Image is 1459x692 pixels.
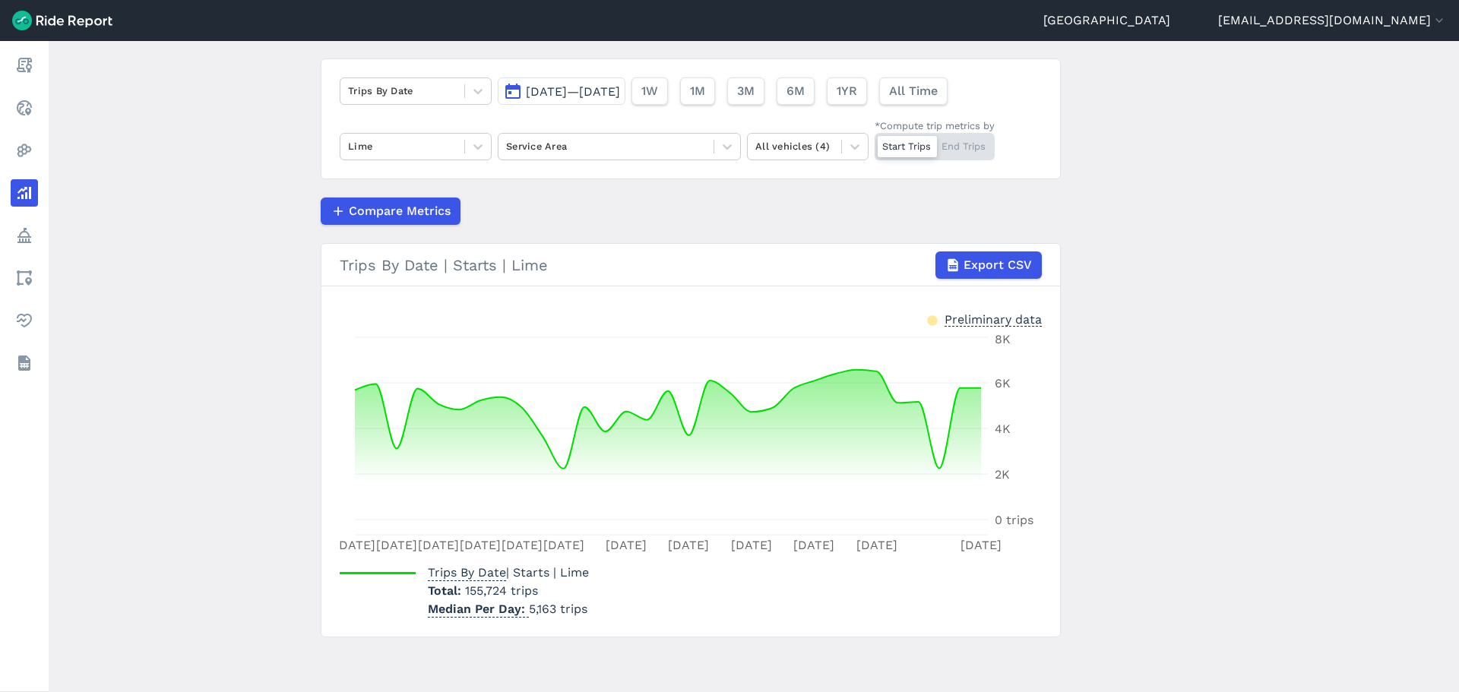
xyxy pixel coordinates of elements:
p: 5,163 trips [428,600,589,618]
span: Median Per Day [428,597,529,618]
span: Trips By Date [428,561,506,581]
a: Policy [11,222,38,249]
tspan: [DATE] [961,538,1002,552]
a: Areas [11,264,38,292]
span: 1YR [837,82,857,100]
a: Health [11,307,38,334]
span: Export CSV [964,256,1032,274]
button: 1YR [827,77,867,105]
img: Ride Report [12,11,112,30]
tspan: 0 trips [995,513,1033,527]
tspan: 8K [995,332,1011,346]
tspan: [DATE] [856,538,897,552]
span: 155,724 trips [465,583,538,598]
tspan: 2K [995,467,1010,482]
button: Export CSV [935,251,1042,279]
button: Compare Metrics [321,197,460,225]
a: Analyze [11,179,38,207]
tspan: [DATE] [543,538,584,552]
a: Datasets [11,349,38,377]
div: Preliminary data [945,311,1042,327]
a: Realtime [11,94,38,122]
tspan: [DATE] [668,538,709,552]
tspan: [DATE] [793,538,834,552]
a: Heatmaps [11,137,38,164]
tspan: [DATE] [731,538,772,552]
span: 3M [737,82,755,100]
div: *Compute trip metrics by [875,118,995,133]
a: [GEOGRAPHIC_DATA] [1043,11,1170,30]
tspan: 6K [995,376,1011,390]
button: 1M [680,77,715,105]
a: Report [11,52,38,79]
span: [DATE]—[DATE] [526,84,620,99]
span: Compare Metrics [349,202,451,220]
tspan: 4K [995,422,1011,436]
button: 1W [631,77,668,105]
button: [DATE]—[DATE] [498,77,625,105]
button: 3M [727,77,764,105]
button: 6M [777,77,815,105]
button: [EMAIL_ADDRESS][DOMAIN_NAME] [1218,11,1447,30]
tspan: [DATE] [376,538,417,552]
span: Total [428,583,465,598]
span: All Time [889,82,938,100]
tspan: [DATE] [502,538,543,552]
span: 1W [641,82,658,100]
span: 1M [690,82,705,100]
tspan: [DATE] [334,538,375,552]
span: | Starts | Lime [428,565,589,580]
button: All Time [879,77,948,105]
tspan: [DATE] [418,538,459,552]
tspan: [DATE] [606,538,647,552]
span: 6M [786,82,805,100]
tspan: [DATE] [460,538,501,552]
div: Trips By Date | Starts | Lime [340,251,1042,279]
